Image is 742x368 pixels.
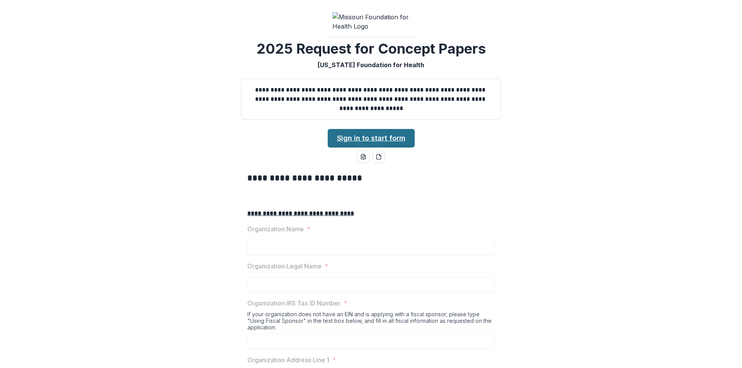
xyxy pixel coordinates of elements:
div: If your organization does not have an EIN and is applying with a fiscal sponsor, please type "Usi... [247,311,495,334]
p: Organization Name [247,224,304,234]
p: Organization Legal Name [247,261,322,271]
p: [US_STATE] Foundation for Health [318,60,424,70]
img: Missouri Foundation for Health Logo [332,12,410,31]
a: Sign in to start form [328,129,415,148]
button: word-download [357,151,369,163]
h2: 2025 Request for Concept Papers [257,41,486,57]
button: pdf-download [373,151,385,163]
p: Organization Address Line 1 [247,355,329,365]
p: Organization IRS Tax ID Number [247,298,340,308]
